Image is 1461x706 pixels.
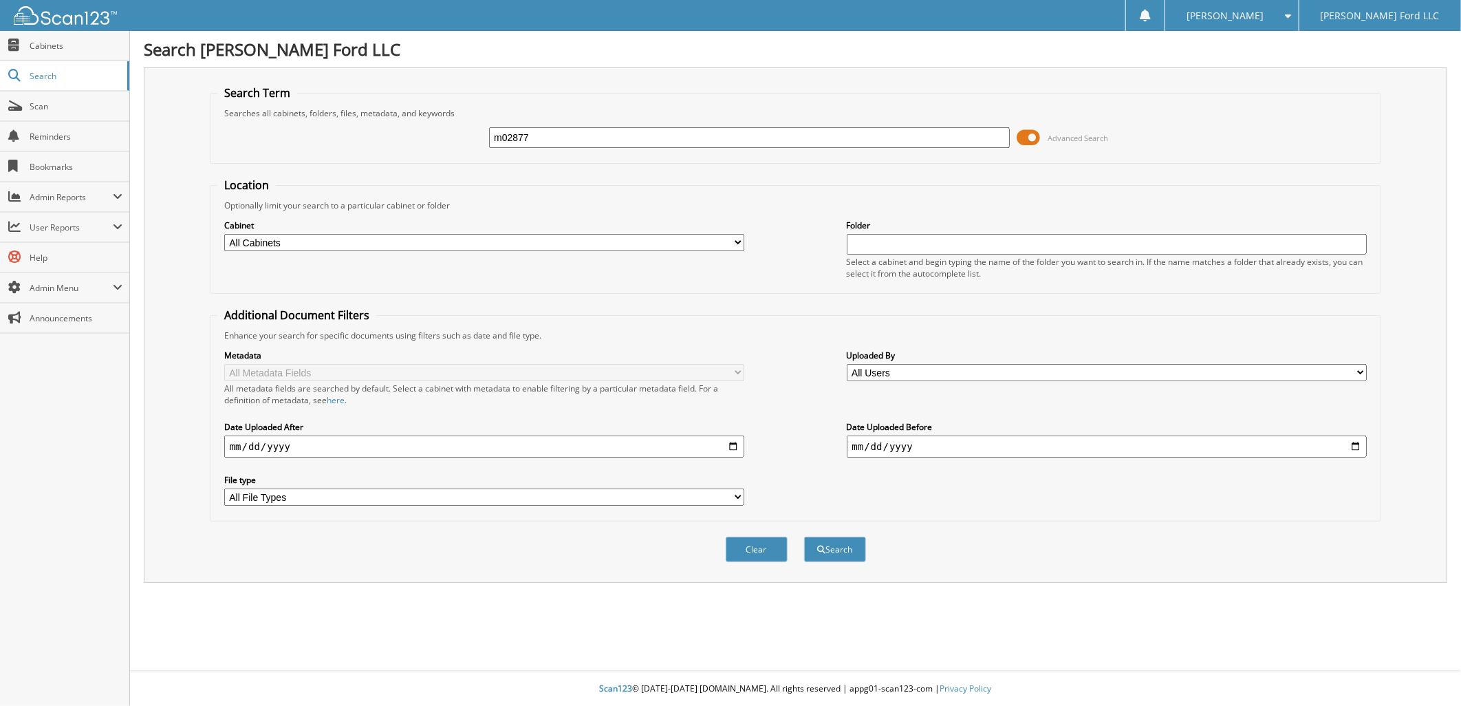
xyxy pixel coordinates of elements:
[224,350,745,361] label: Metadata
[1187,12,1264,20] span: [PERSON_NAME]
[30,282,113,294] span: Admin Menu
[217,107,1374,119] div: Searches all cabinets, folders, files, metadata, and keywords
[224,421,745,433] label: Date Uploaded After
[847,350,1367,361] label: Uploaded By
[847,220,1367,231] label: Folder
[30,70,120,82] span: Search
[1321,12,1440,20] span: [PERSON_NAME] Ford LLC
[30,191,113,203] span: Admin Reports
[217,308,376,323] legend: Additional Document Filters
[847,256,1367,279] div: Select a cabinet and begin typing the name of the folder you want to search in. If the name match...
[224,383,745,406] div: All metadata fields are searched by default. Select a cabinet with metadata to enable filtering b...
[30,131,122,142] span: Reminders
[224,474,745,486] label: File type
[1392,640,1461,706] iframe: Chat Widget
[14,6,117,25] img: scan123-logo-white.svg
[30,222,113,233] span: User Reports
[847,436,1367,458] input: end
[804,537,866,562] button: Search
[600,683,633,694] span: Scan123
[940,683,992,694] a: Privacy Policy
[217,85,297,100] legend: Search Term
[30,312,122,324] span: Announcements
[224,220,745,231] label: Cabinet
[217,200,1374,211] div: Optionally limit your search to a particular cabinet or folder
[726,537,788,562] button: Clear
[217,178,276,193] legend: Location
[130,672,1461,706] div: © [DATE]-[DATE] [DOMAIN_NAME]. All rights reserved | appg01-scan123-com |
[30,252,122,264] span: Help
[847,421,1367,433] label: Date Uploaded Before
[327,394,345,406] a: here
[30,100,122,112] span: Scan
[224,436,745,458] input: start
[144,38,1447,61] h1: Search [PERSON_NAME] Ford LLC
[1048,133,1109,143] span: Advanced Search
[30,161,122,173] span: Bookmarks
[30,40,122,52] span: Cabinets
[217,330,1374,341] div: Enhance your search for specific documents using filters such as date and file type.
